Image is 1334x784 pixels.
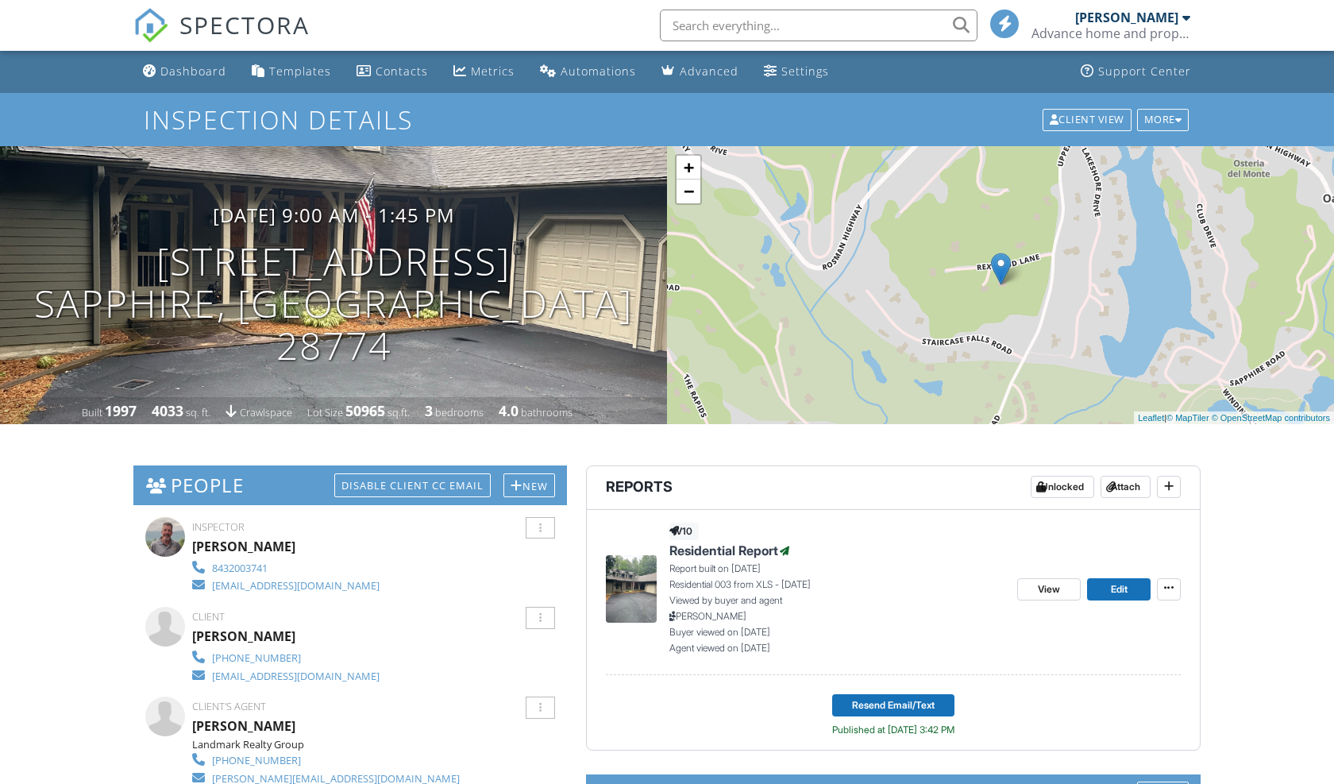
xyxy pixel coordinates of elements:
[105,401,137,420] div: 1997
[350,57,434,87] a: Contacts
[82,405,102,419] span: Built
[307,405,343,419] span: Lot Size
[213,204,455,226] h3: [DATE] 9:00 am - 1:45 pm
[212,651,301,664] div: [PHONE_NUMBER]
[192,666,380,684] a: [EMAIL_ADDRESS][DOMAIN_NAME]
[781,64,829,79] div: Settings
[677,180,700,203] a: Zoom out
[245,57,337,87] a: Templates
[1137,109,1189,131] div: More
[1134,411,1334,425] div: |
[192,699,266,713] span: Client's Agent
[212,670,380,682] div: [EMAIL_ADDRESS][DOMAIN_NAME]
[192,519,245,534] span: Inspector
[192,609,225,624] span: Client
[144,106,1190,133] h1: Inspection Details
[133,465,567,504] h3: People
[345,401,385,420] div: 50965
[212,562,268,574] div: 8432003741
[758,57,835,87] a: Settings
[1043,109,1132,131] div: Client View
[334,473,491,497] div: Disable Client CC Email
[1098,64,1191,79] div: Support Center
[186,405,210,419] span: sq. ft.
[192,624,295,648] div: [PERSON_NAME]
[499,401,519,420] div: 4.0
[25,241,642,366] h1: [STREET_ADDRESS] Sapphire, [GEOGRAPHIC_DATA] 28774
[192,558,380,576] a: 8432003741
[192,751,460,768] a: [PHONE_NUMBER]
[192,576,380,593] a: [EMAIL_ADDRESS][DOMAIN_NAME]
[1075,10,1178,25] div: [PERSON_NAME]
[1166,413,1209,423] a: © MapTiler
[1074,57,1197,87] a: Support Center
[521,405,573,419] span: bathrooms
[680,64,738,79] div: Advanced
[240,405,292,419] span: crawlspace
[660,10,977,41] input: Search everything...
[133,21,310,55] a: SPECTORA
[1212,413,1330,423] a: © OpenStreetMap contributors
[561,64,636,79] div: Automations
[160,64,226,79] div: Dashboard
[212,579,380,592] div: [EMAIL_ADDRESS][DOMAIN_NAME]
[137,57,233,87] a: Dashboard
[435,405,484,419] span: bedrooms
[655,57,745,87] a: Advanced
[1031,25,1190,41] div: Advance home and property inspections
[1041,111,1135,126] a: Client View
[471,64,515,79] div: Metrics
[192,714,295,738] a: [PERSON_NAME]
[1138,413,1164,423] a: Leaflet
[212,754,301,767] div: [PHONE_NUMBER]
[503,473,555,497] div: New
[447,57,521,87] a: Metrics
[425,401,433,420] div: 3
[269,64,331,79] div: Templates
[152,401,183,420] div: 4033
[179,8,310,41] span: SPECTORA
[677,156,700,180] a: Zoom in
[192,738,472,751] div: Landmark Realty Group
[534,57,642,87] a: Automations (Basic)
[387,405,410,419] span: sq.ft.
[376,64,428,79] div: Contacts
[192,648,380,666] a: [PHONE_NUMBER]
[133,8,168,43] img: The Best Home Inspection Software - Spectora
[192,535,295,558] div: [PERSON_NAME]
